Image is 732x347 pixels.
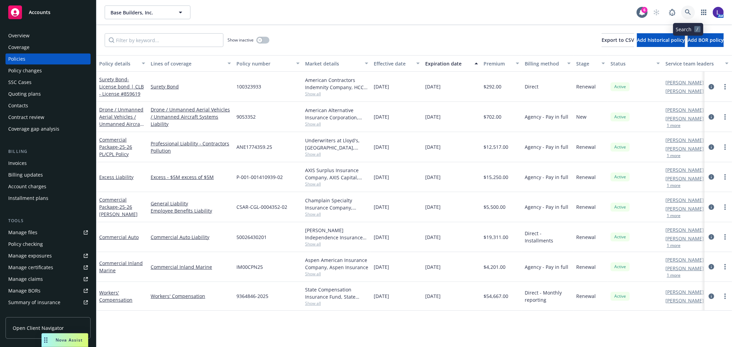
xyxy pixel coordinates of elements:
[8,169,43,180] div: Billing updates
[665,166,704,173] a: [PERSON_NAME]
[5,239,91,250] a: Policy checking
[305,121,368,127] span: Show all
[525,60,563,67] div: Billing method
[236,234,267,241] span: 50026430201
[613,293,627,299] span: Active
[707,83,716,91] a: circleInformation
[305,300,368,306] span: Show all
[525,203,568,211] span: Agency - Pay in full
[422,55,481,72] button: Expiration date
[525,230,571,244] span: Direct - Installments
[425,234,441,241] span: [DATE]
[151,173,231,181] a: Excess - $5M excess of $5M
[5,30,91,41] a: Overview
[576,263,596,271] span: Renewal
[707,203,716,211] a: circleInformation
[111,9,170,16] span: Base Builders, Inc.
[707,292,716,300] a: circleInformation
[721,113,729,121] a: more
[721,173,729,181] a: more
[613,114,627,120] span: Active
[5,42,91,53] a: Coverage
[305,241,368,247] span: Show all
[602,33,634,47] button: Export to CSV
[8,65,42,76] div: Policy changes
[374,263,389,271] span: [DATE]
[613,84,627,90] span: Active
[637,37,685,43] span: Add historical policy
[5,274,91,285] a: Manage claims
[8,112,44,123] div: Contract review
[484,113,501,120] span: $702.00
[8,123,59,134] div: Coverage gap analysis
[151,200,231,207] a: General Liability
[484,60,512,67] div: Premium
[236,173,283,181] span: P-001-001410939-02
[425,143,441,151] span: [DATE]
[305,167,368,181] div: AXIS Surplus Insurance Company, AXIS Capital, Amwins
[613,204,627,210] span: Active
[425,83,441,90] span: [DATE]
[5,65,91,76] a: Policy changes
[105,33,223,47] input: Filter by keyword...
[302,55,371,72] button: Market details
[525,83,538,90] span: Direct
[721,83,729,91] a: more
[99,106,143,142] a: Drone / Unmanned Aerial Vehicles / Unmanned Aircraft Systems Liability
[99,234,139,240] a: Commercial Auto
[234,55,302,72] button: Policy number
[484,143,508,151] span: $12,517.00
[613,264,627,270] span: Active
[425,263,441,271] span: [DATE]
[236,263,263,271] span: IM00CPN25
[5,77,91,88] a: SSC Cases
[371,55,422,72] button: Effective date
[641,7,648,13] div: 6
[665,79,704,86] a: [PERSON_NAME]
[665,297,704,304] a: [PERSON_NAME]
[573,55,608,72] button: Stage
[151,60,223,67] div: Lines of coverage
[148,55,234,72] button: Lines of coverage
[665,226,704,234] a: [PERSON_NAME]
[5,158,91,169] a: Invoices
[8,181,46,192] div: Account charges
[374,60,412,67] div: Effective date
[99,136,132,157] a: Commercial Package
[8,77,32,88] div: SSC Cases
[8,88,41,99] div: Quoting plans
[637,33,685,47] button: Add historical policy
[99,60,138,67] div: Policy details
[667,183,681,188] button: 1 more
[374,143,389,151] span: [DATE]
[236,292,268,300] span: 9364846-2025
[236,113,256,120] span: 9053352
[663,55,731,72] button: Service team leaders
[667,123,681,128] button: 1 more
[8,274,43,285] div: Manage claims
[96,55,148,72] button: Policy details
[374,292,389,300] span: [DATE]
[611,60,652,67] div: Status
[8,42,30,53] div: Coverage
[484,234,508,241] span: $19,311.00
[305,107,368,121] div: American Alternative Insurance Corporation, [GEOGRAPHIC_DATA] Re, Amwins
[99,196,138,217] a: Commercial Package
[688,37,724,43] span: Add BOR policy
[151,234,231,241] a: Commercial Auto Liability
[613,174,627,180] span: Active
[665,5,679,19] a: Report a Bug
[522,55,573,72] button: Billing method
[576,234,596,241] span: Renewal
[8,239,43,250] div: Policy checking
[525,263,568,271] span: Agency - Pay in full
[374,203,389,211] span: [DATE]
[8,297,60,308] div: Summary of insurance
[667,243,681,248] button: 1 more
[305,256,368,271] div: Aspen American Insurance Company, Aspen Insurance
[5,181,91,192] a: Account charges
[5,148,91,155] div: Billing
[236,143,272,151] span: ANE1774359.25
[665,265,704,272] a: [PERSON_NAME]
[525,113,568,120] span: Agency - Pay in full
